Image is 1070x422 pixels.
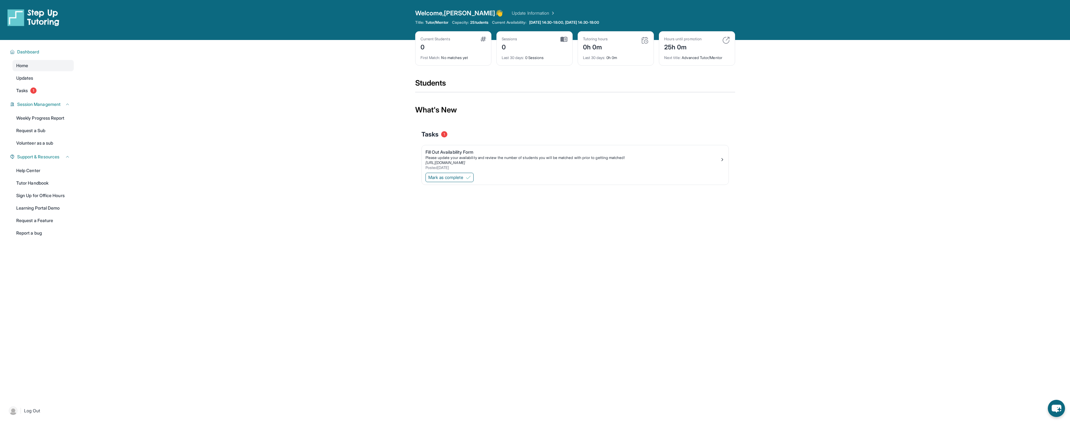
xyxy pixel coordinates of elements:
div: Sessions [502,37,517,42]
img: card [641,37,649,44]
span: First Match : [421,55,440,60]
span: Log Out [24,408,40,414]
div: Posted [DATE] [426,165,720,170]
a: Fill Out Availability FormPlease update your availability and review the number of students you w... [422,145,729,171]
span: Support & Resources [17,154,59,160]
a: Request a Feature [12,215,74,226]
div: 0 [421,42,450,52]
span: Capacity: [452,20,469,25]
span: Mark as complete [428,174,463,181]
a: Help Center [12,165,74,176]
div: 0h 0m [583,52,649,60]
a: Tasks1 [12,85,74,96]
span: Last 30 days : [502,55,524,60]
img: logo [7,9,59,26]
a: Update Information [512,10,555,16]
a: Updates [12,72,74,84]
span: Tutor/Mentor [425,20,448,25]
a: Weekly Progress Report [12,112,74,124]
button: Support & Resources [15,154,70,160]
img: card [722,37,730,44]
img: card [560,37,567,42]
span: Dashboard [17,49,39,55]
span: [DATE] 14:30-18:00, [DATE] 14:30-18:00 [529,20,600,25]
div: Tutoring hours [583,37,608,42]
a: Learning Portal Demo [12,202,74,214]
span: Tasks [16,87,28,94]
a: [DATE] 14:30-18:00, [DATE] 14:30-18:00 [528,20,601,25]
a: |Log Out [6,404,74,418]
img: Mark as complete [466,175,471,180]
img: Chevron Right [549,10,555,16]
a: Report a bug [12,227,74,239]
div: 0 Sessions [502,52,567,60]
div: 25h 0m [664,42,702,52]
span: Title: [415,20,424,25]
span: 1 [441,131,447,137]
div: 0 [502,42,517,52]
a: Sign Up for Office Hours [12,190,74,201]
span: 2 Students [470,20,488,25]
div: Fill Out Availability Form [426,149,720,155]
span: Next title : [664,55,681,60]
div: What's New [415,96,735,124]
span: Last 30 days : [583,55,605,60]
button: Session Management [15,101,70,107]
button: Mark as complete [426,173,474,182]
a: Request a Sub [12,125,74,136]
span: Session Management [17,101,61,107]
a: [URL][DOMAIN_NAME] [426,160,465,165]
div: No matches yet [421,52,486,60]
a: Tutor Handbook [12,177,74,189]
a: Home [12,60,74,71]
button: Dashboard [15,49,70,55]
span: Home [16,62,28,69]
div: 0h 0m [583,42,608,52]
div: Hours until promotion [664,37,702,42]
span: Welcome, [PERSON_NAME] 👋 [415,9,503,17]
img: card [480,37,486,42]
button: chat-button [1048,400,1065,417]
span: 1 [30,87,37,94]
div: Current Students [421,37,450,42]
div: Students [415,78,735,92]
div: Please update your availability and review the number of students you will be matched with prior ... [426,155,720,160]
span: Tasks [421,130,439,139]
img: user-img [9,406,17,415]
div: Advanced Tutor/Mentor [664,52,730,60]
span: Updates [16,75,33,81]
span: | [20,407,22,415]
span: Current Availability: [492,20,526,25]
a: Volunteer as a sub [12,137,74,149]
